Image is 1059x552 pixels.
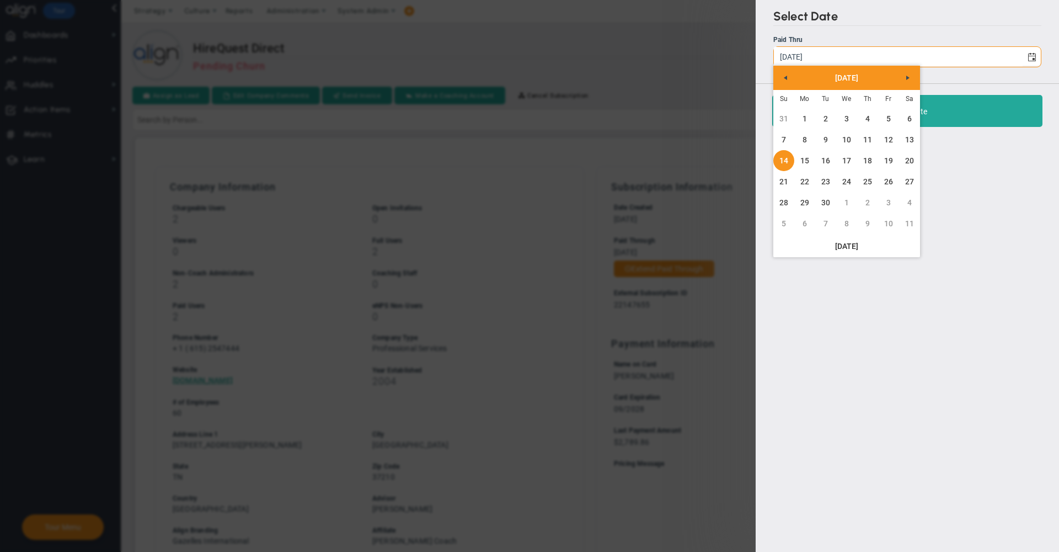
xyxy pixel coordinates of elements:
a: 25 [857,171,878,192]
a: 12 [878,129,899,150]
a: 30 [815,192,836,213]
a: 27 [899,171,920,192]
a: Next [898,68,918,88]
a: Previous [775,68,795,88]
a: 28 [773,192,794,213]
a: 5 [878,108,899,129]
a: 8 [794,129,815,150]
th: Friday [878,90,899,108]
th: Sunday [773,90,794,108]
a: 24 [836,171,857,192]
th: Tuesday [815,90,836,108]
a: 29 [794,192,815,213]
a: 22 [794,171,815,192]
a: 6 [794,213,815,234]
th: Thursday [857,90,878,108]
a: 10 [836,129,857,150]
button: Set Date [772,95,1042,127]
a: 15 [794,150,815,171]
a: 19 [878,150,899,171]
a: 1 [794,108,815,129]
th: Saturday [899,90,920,108]
a: 14 [773,150,794,171]
td: Current focused date is Sunday, June 14, 2026 [773,150,794,171]
a: 10 [878,213,899,234]
th: Wednesday [836,90,857,108]
a: 20 [899,150,920,171]
a: 8 [836,213,857,234]
a: 26 [878,171,899,192]
a: 16 [815,150,836,171]
a: 2 [857,192,878,213]
a: 4 [857,108,878,129]
a: [DATE] [793,68,900,88]
a: [DATE] [773,237,920,256]
a: 13 [899,129,920,150]
a: 3 [878,192,899,213]
a: 11 [857,129,878,150]
a: 2 [815,108,836,129]
a: 31 [773,108,794,129]
a: 9 [857,213,878,234]
a: 17 [836,150,857,171]
a: 18 [857,150,878,171]
th: Monday [794,90,815,108]
a: 7 [815,213,836,234]
input: Paid Thru select [774,47,1022,66]
a: 3 [836,108,857,129]
a: 9 [815,129,836,150]
a: 6 [899,108,920,129]
a: 1 [836,192,857,213]
a: 4 [899,192,920,213]
span: Paid Thru [773,36,803,44]
a: 7 [773,129,794,150]
a: 5 [773,213,794,234]
h2: Select Date [773,9,1041,26]
a: 21 [773,171,794,192]
a: 23 [815,171,836,192]
a: 11 [899,213,920,234]
span: select [1022,47,1041,66]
